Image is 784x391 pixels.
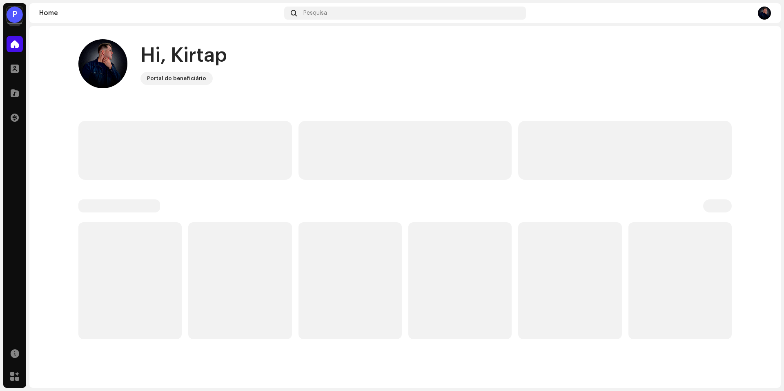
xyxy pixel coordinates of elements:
[140,42,227,69] div: Hi, Kirtap
[7,7,23,23] div: P
[758,7,771,20] img: 4780089d-d1bc-462c-aae6-dedd32276044
[39,10,281,16] div: Home
[147,74,206,83] div: Portal do beneficiário
[78,39,127,88] img: 4780089d-d1bc-462c-aae6-dedd32276044
[303,10,327,16] span: Pesquisa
